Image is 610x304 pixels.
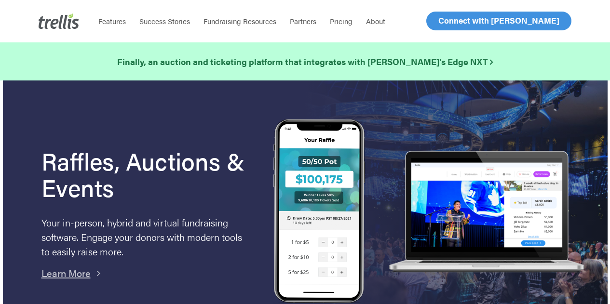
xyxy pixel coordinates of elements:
strong: Finally, an auction and ticketing platform that integrates with [PERSON_NAME]’s Edge NXT [117,55,493,67]
span: Partners [290,16,316,26]
img: rafflelaptop_mac_optim.png [385,151,588,274]
a: Connect with [PERSON_NAME] [426,12,571,30]
span: About [366,16,385,26]
a: Features [92,16,133,26]
span: Features [98,16,126,26]
span: Fundraising Resources [203,16,276,26]
span: Pricing [330,16,352,26]
a: Success Stories [133,16,197,26]
img: Trellis [39,13,79,29]
a: Learn More [41,266,91,280]
a: Partners [283,16,323,26]
a: Fundraising Resources [197,16,283,26]
span: Connect with [PERSON_NAME] [438,14,559,26]
a: Pricing [323,16,359,26]
h1: Raffles, Auctions & Events [41,147,249,200]
p: Your in-person, hybrid and virtual fundraising software. Engage your donors with modern tools to ... [41,215,249,259]
span: Success Stories [139,16,190,26]
a: About [359,16,392,26]
a: Finally, an auction and ticketing platform that integrates with [PERSON_NAME]’s Edge NXT [117,55,493,68]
